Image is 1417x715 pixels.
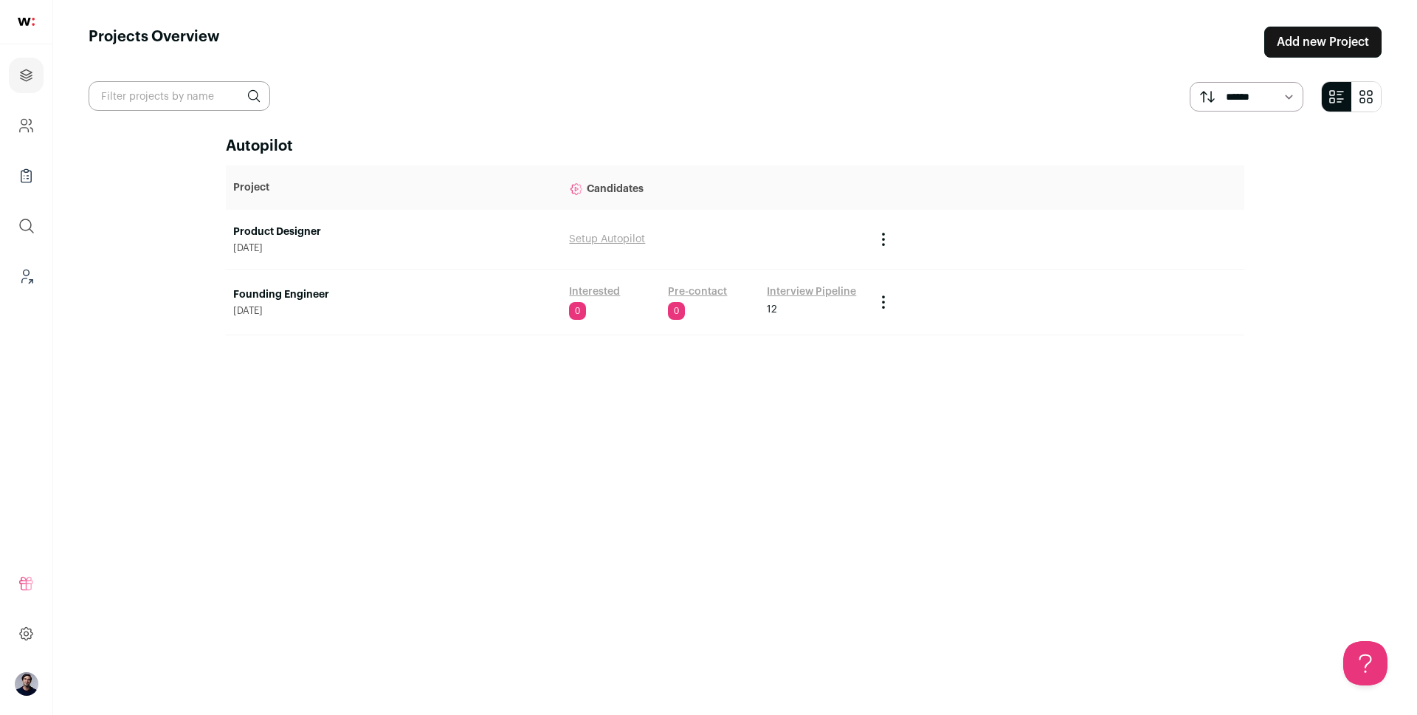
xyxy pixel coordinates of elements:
a: Projects [9,58,44,93]
a: Founding Engineer [233,287,554,302]
a: Company and ATS Settings [9,108,44,143]
a: Add new Project [1264,27,1382,58]
span: 0 [569,302,586,320]
a: Product Designer [233,225,554,239]
a: Pre-contact [668,284,727,299]
a: Leads (Backoffice) [9,259,44,294]
button: Project Actions [875,230,892,248]
button: Project Actions [875,293,892,311]
input: Filter projects by name [89,81,270,111]
p: Candidates [569,173,860,202]
iframe: Toggle Customer Support [1343,641,1387,685]
a: Interested [569,284,620,299]
img: wellfound-shorthand-0d5821cbd27db2630d0214b213865d53afaa358527fdda9d0ea32b1df1b89c2c.svg [18,18,35,26]
span: 0 [668,302,685,320]
p: Project [233,180,554,195]
span: 12 [767,302,777,317]
span: [DATE] [233,305,554,317]
button: Open dropdown [15,672,38,696]
span: [DATE] [233,242,554,254]
h1: Projects Overview [89,27,220,58]
img: 1207525-medium_jpg [15,672,38,696]
a: Interview Pipeline [767,284,856,299]
h2: Autopilot [226,136,1244,157]
a: Setup Autopilot [569,234,645,244]
a: Company Lists [9,158,44,194]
